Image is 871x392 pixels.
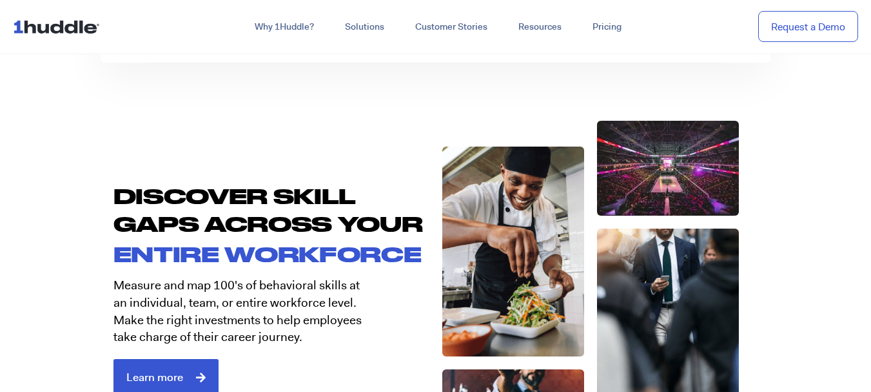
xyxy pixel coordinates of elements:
a: Pricing [577,15,637,39]
h2: Discover Skill Gaps Across Your [113,182,436,238]
img: ... [13,14,105,39]
span: Learn more [126,372,183,384]
a: Request a Demo [758,11,858,43]
h2: ENTIRE WORKFORCE [113,244,436,264]
a: Customer Stories [400,15,503,39]
img: kitchen [442,147,584,356]
a: Resources [503,15,577,39]
a: Why 1Huddle? [239,15,329,39]
a: Solutions [329,15,400,39]
p: Measure and map 100's of behavioral skills at an individual, team, or entire workforce level. Mak... [113,277,368,346]
img: Home-event [597,121,739,216]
